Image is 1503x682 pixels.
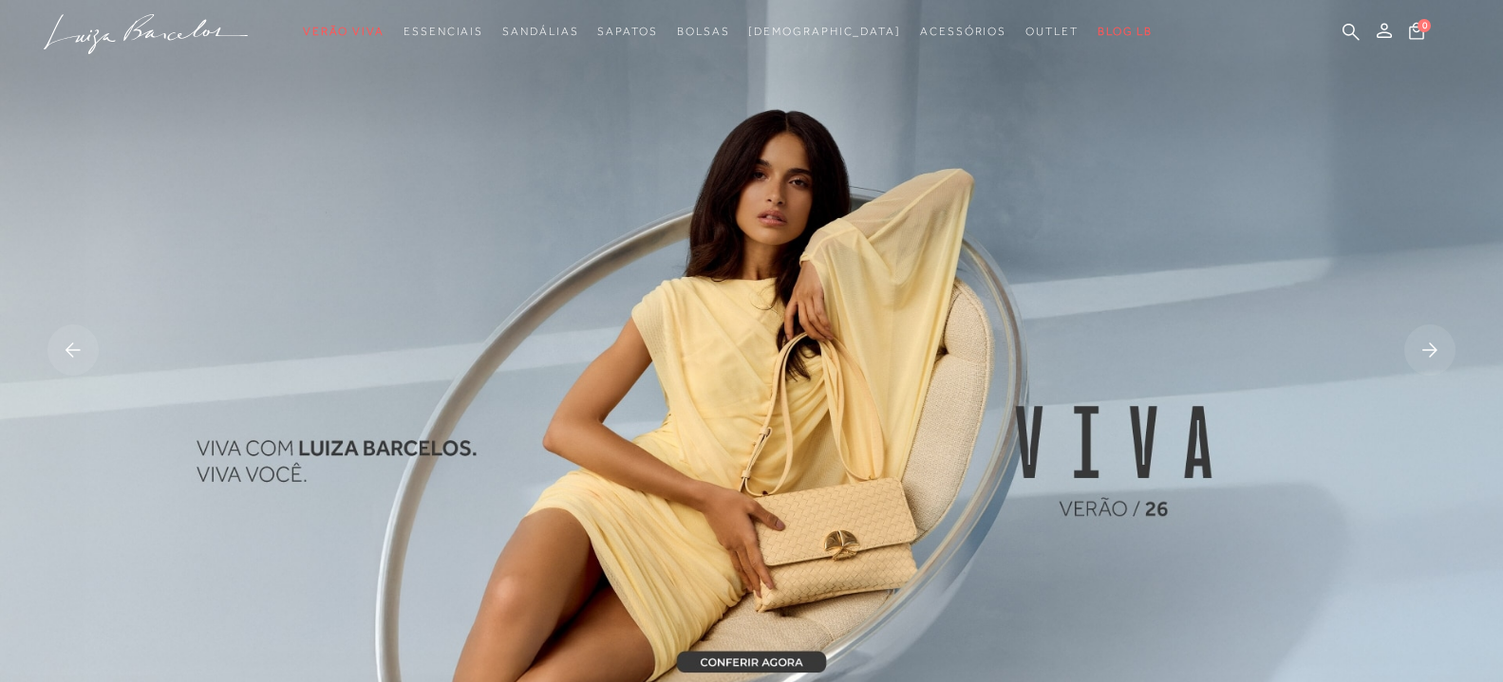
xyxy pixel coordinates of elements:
span: Bolsas [677,25,730,38]
span: [DEMOGRAPHIC_DATA] [748,25,901,38]
a: noSubCategoriesText [677,14,730,49]
span: BLOG LB [1098,25,1153,38]
span: Essenciais [404,25,483,38]
span: 0 [1418,19,1431,32]
a: noSubCategoriesText [920,14,1006,49]
span: Verão Viva [303,25,385,38]
span: Sapatos [597,25,657,38]
a: noSubCategoriesText [404,14,483,49]
button: 0 [1403,21,1430,46]
a: noSubCategoriesText [1025,14,1079,49]
a: noSubCategoriesText [502,14,578,49]
span: Acessórios [920,25,1006,38]
a: BLOG LB [1098,14,1153,49]
a: noSubCategoriesText [303,14,385,49]
span: Outlet [1025,25,1079,38]
a: noSubCategoriesText [597,14,657,49]
span: Sandálias [502,25,578,38]
a: noSubCategoriesText [748,14,901,49]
